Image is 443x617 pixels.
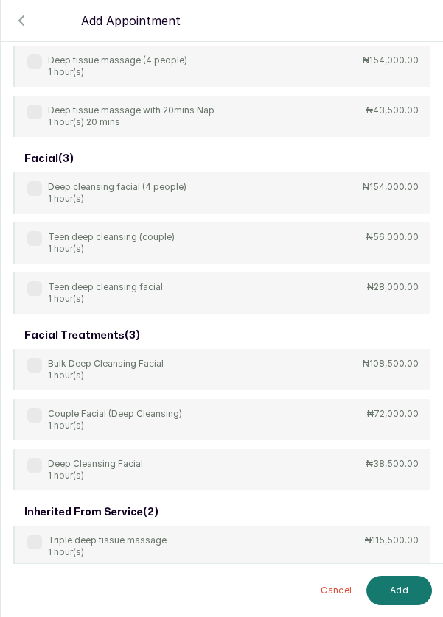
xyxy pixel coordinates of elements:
[312,576,360,605] button: Cancel
[366,576,432,605] button: Add
[48,546,167,558] p: 1 hour(s)
[24,328,140,343] h3: facial treatments ( 3 )
[24,152,74,166] h3: facial ( 3 )
[366,231,419,243] p: ₦56,000.00
[367,408,419,420] p: ₦72,000.00
[363,54,419,66] p: ₦154,000.00
[48,535,167,546] p: Triple deep tissue massage
[366,105,419,116] p: ₦43,500.00
[48,243,175,255] p: 1 hour(s)
[48,54,187,66] p: Deep tissue massage (4 people)
[363,181,419,193] p: ₦154,000.00
[48,281,163,293] p: Teen deep cleansing facial
[48,181,186,193] p: Deep cleansing facial (4 people)
[48,370,164,381] p: 1 hour(s)
[48,470,143,482] p: 1 hour(s)
[48,408,182,420] p: Couple Facial (Deep Cleansing)
[48,293,163,305] p: 1 hour(s)
[48,105,214,116] p: Deep tissue massage with 20mins Nap
[48,358,164,370] p: Bulk Deep Cleansing Facial
[48,66,187,78] p: 1 hour(s)
[48,193,186,205] p: 1 hour(s)
[366,458,419,470] p: ₦38,500.00
[81,12,181,29] p: Add Appointment
[48,458,143,470] p: Deep Cleansing Facial
[48,231,175,243] p: Teen deep cleansing (couple)
[24,505,158,520] h3: inherited from service ( 2 )
[363,358,419,370] p: ₦108,500.00
[48,116,214,128] p: 1 hour(s) 20 mins
[48,420,182,431] p: 1 hour(s)
[365,535,419,546] p: ₦115,500.00
[367,281,419,293] p: ₦28,000.00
